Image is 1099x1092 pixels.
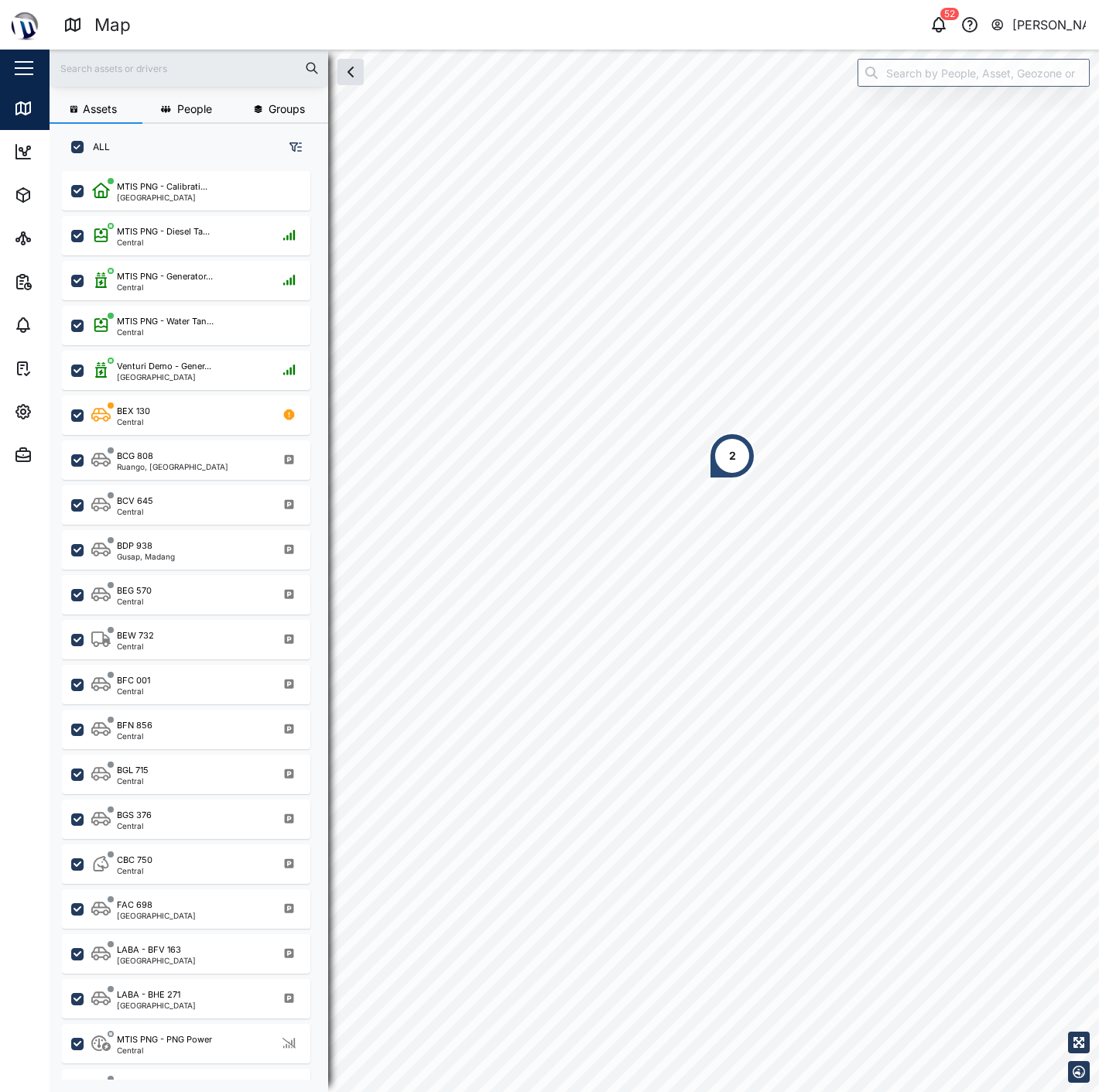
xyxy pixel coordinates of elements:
[117,463,228,471] div: Ruango, [GEOGRAPHIC_DATA]
[83,104,117,115] span: Assets
[117,495,153,508] div: BCV 645
[117,360,211,373] div: Venturi Demo - Gener...
[117,328,214,336] div: Central
[40,273,93,290] div: Reports
[117,373,211,381] div: [GEOGRAPHIC_DATA]
[50,50,1099,1092] canvas: Map
[40,403,95,420] div: Settings
[117,315,214,328] div: MTIS PNG - Water Tan...
[62,166,327,1080] div: grid
[117,629,154,642] div: BEW 732
[117,912,196,919] div: [GEOGRAPHIC_DATA]
[940,8,959,20] div: 52
[94,12,131,39] div: Map
[117,418,150,426] div: Central
[117,283,213,291] div: Central
[117,854,152,867] div: CBC 750
[117,1001,196,1009] div: [GEOGRAPHIC_DATA]
[117,270,213,283] div: MTIS PNG - Generator...
[40,187,88,204] div: Assets
[709,433,755,479] div: Map marker
[117,899,152,912] div: FAC 698
[40,447,86,464] div: Admin
[117,553,175,560] div: Gusap, Madang
[117,1078,165,1091] div: MTIS00329
[117,238,210,246] div: Central
[84,141,110,153] label: ALL
[117,988,180,1001] div: LABA - BHE 271
[40,230,77,247] div: Sites
[117,642,154,650] div: Central
[117,508,153,515] div: Central
[117,539,152,553] div: BDP 938
[8,8,42,42] img: Main Logo
[117,1033,212,1046] div: MTIS PNG - PNG Power
[117,777,149,785] div: Central
[40,317,88,334] div: Alarms
[117,193,207,201] div: [GEOGRAPHIC_DATA]
[729,447,736,464] div: 2
[177,104,212,115] span: People
[858,59,1090,87] input: Search by People, Asset, Geozone or Place
[59,56,319,80] input: Search assets or drivers
[117,957,196,964] div: [GEOGRAPHIC_DATA]
[117,943,181,957] div: LABA - BFV 163
[990,14,1087,36] button: [PERSON_NAME]
[117,584,152,597] div: BEG 570
[117,450,153,463] div: BCG 808
[269,104,305,115] span: Groups
[40,100,75,117] div: Map
[40,143,110,160] div: Dashboard
[117,687,150,695] div: Central
[117,719,152,732] div: BFN 856
[117,405,150,418] div: BEX 130
[117,1046,212,1054] div: Central
[1012,15,1087,35] div: [PERSON_NAME]
[117,764,149,777] div: BGL 715
[117,674,150,687] div: BFC 001
[117,732,152,740] div: Central
[117,867,152,875] div: Central
[117,225,210,238] div: MTIS PNG - Diesel Ta...
[117,822,152,830] div: Central
[117,180,207,193] div: MTIS PNG - Calibrati...
[117,597,152,605] div: Central
[40,360,83,377] div: Tasks
[117,809,152,822] div: BGS 376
